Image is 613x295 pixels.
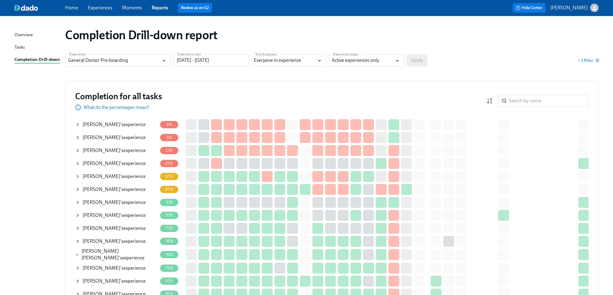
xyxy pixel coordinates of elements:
[75,196,157,208] div: [PERSON_NAME]'sexperience
[159,56,169,65] button: Open
[83,135,120,140] span: [PERSON_NAME]
[516,5,542,11] span: Help Center
[14,5,65,11] a: dado
[83,238,146,245] div: 's experience
[162,213,177,217] span: 76%
[83,173,120,179] span: [PERSON_NAME]
[81,248,157,261] div: 's experience
[75,262,157,274] div: [PERSON_NAME]'sexperience
[14,56,60,64] a: Completion Drill-down
[162,187,177,192] span: 65%
[14,44,25,51] div: Tasks
[163,122,175,127] span: 6%
[152,5,168,11] a: Reports
[75,91,162,102] h3: Completion for all tasks
[83,173,146,180] div: 's experience
[315,56,324,65] button: Open
[513,3,545,13] button: Help Center
[162,239,177,243] span: 78%
[75,222,157,234] div: [PERSON_NAME]'sexperience
[83,134,146,141] div: 's experience
[14,31,60,39] a: Overview
[162,279,177,283] span: 81%
[75,248,157,261] div: [PERSON_NAME] [PERSON_NAME]'sexperience
[83,265,146,271] div: 's experience
[14,31,33,39] div: Overview
[14,44,60,51] a: Tasks
[83,278,120,284] span: [PERSON_NAME]
[75,170,157,182] div: [PERSON_NAME]'sexperience
[83,212,120,218] span: [PERSON_NAME]
[486,97,493,104] svg: Completion rate (low to high)
[178,3,212,13] button: Review us on G2
[75,157,157,170] div: [PERSON_NAME]'sexperience
[75,132,157,144] div: [PERSON_NAME]'sexperience
[88,5,112,11] a: Experiences
[181,5,209,11] a: Review us on G2
[83,186,146,193] div: 's experience
[75,209,157,221] div: [PERSON_NAME]'sexperience
[65,28,218,42] h1: Completion Drill-down report
[83,225,120,231] span: [PERSON_NAME]
[75,183,157,195] div: [PERSON_NAME]'sexperience
[83,278,146,284] div: 's experience
[83,225,146,232] div: 's experience
[162,200,177,205] span: 70%
[550,4,599,12] button: [PERSON_NAME]
[162,252,177,257] span: 79%
[84,104,149,111] p: What do the percentages mean?
[83,147,120,153] span: [PERSON_NAME]
[65,5,78,11] a: Home
[83,186,120,192] span: [PERSON_NAME]
[83,160,120,166] span: [PERSON_NAME]
[83,160,146,167] div: 's experience
[83,265,120,271] span: [PERSON_NAME]
[163,135,175,140] span: 6%
[83,212,146,219] div: 's experience
[75,275,157,287] div: [PERSON_NAME]'sexperience
[577,57,599,63] button: + 1 filter
[162,161,176,166] span: 25%
[75,119,157,131] div: [PERSON_NAME]'sexperience
[122,5,142,11] a: Moments
[83,199,120,205] span: [PERSON_NAME]
[393,56,402,65] button: Open
[75,235,157,247] div: [PERSON_NAME]'sexperience
[83,199,146,206] div: 's experience
[83,121,146,128] div: 's experience
[162,148,176,153] span: 12%
[162,226,176,230] span: 77%
[162,266,177,270] span: 79%
[14,5,38,11] img: dado
[83,122,120,127] span: [PERSON_NAME]
[83,238,120,244] span: [PERSON_NAME]
[83,147,146,154] div: 's experience
[509,95,589,107] input: Search by name
[162,174,177,179] span: 53%
[75,144,157,157] div: [PERSON_NAME]'sexperience
[81,248,119,261] span: [PERSON_NAME] [PERSON_NAME]
[550,5,588,11] p: [PERSON_NAME]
